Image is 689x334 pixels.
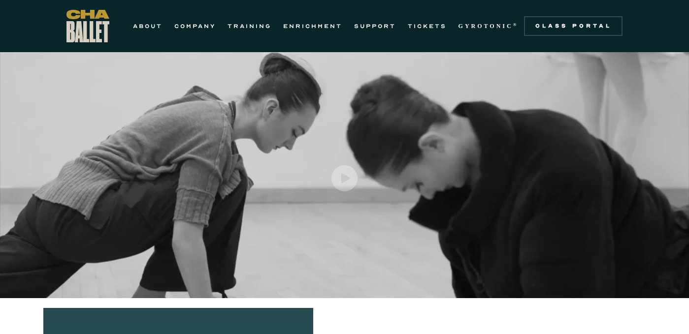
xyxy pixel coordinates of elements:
[408,20,447,32] a: TICKETS
[524,16,623,36] a: Class Portal
[459,23,513,30] strong: GYROTONIC
[354,20,396,32] a: SUPPORT
[174,20,216,32] a: COMPANY
[228,20,271,32] a: TRAINING
[133,20,163,32] a: ABOUT
[530,22,617,30] div: Class Portal
[66,10,109,42] a: home
[459,20,519,32] a: GYROTONIC®
[283,20,342,32] a: ENRICHMENT
[513,22,519,27] sup: ®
